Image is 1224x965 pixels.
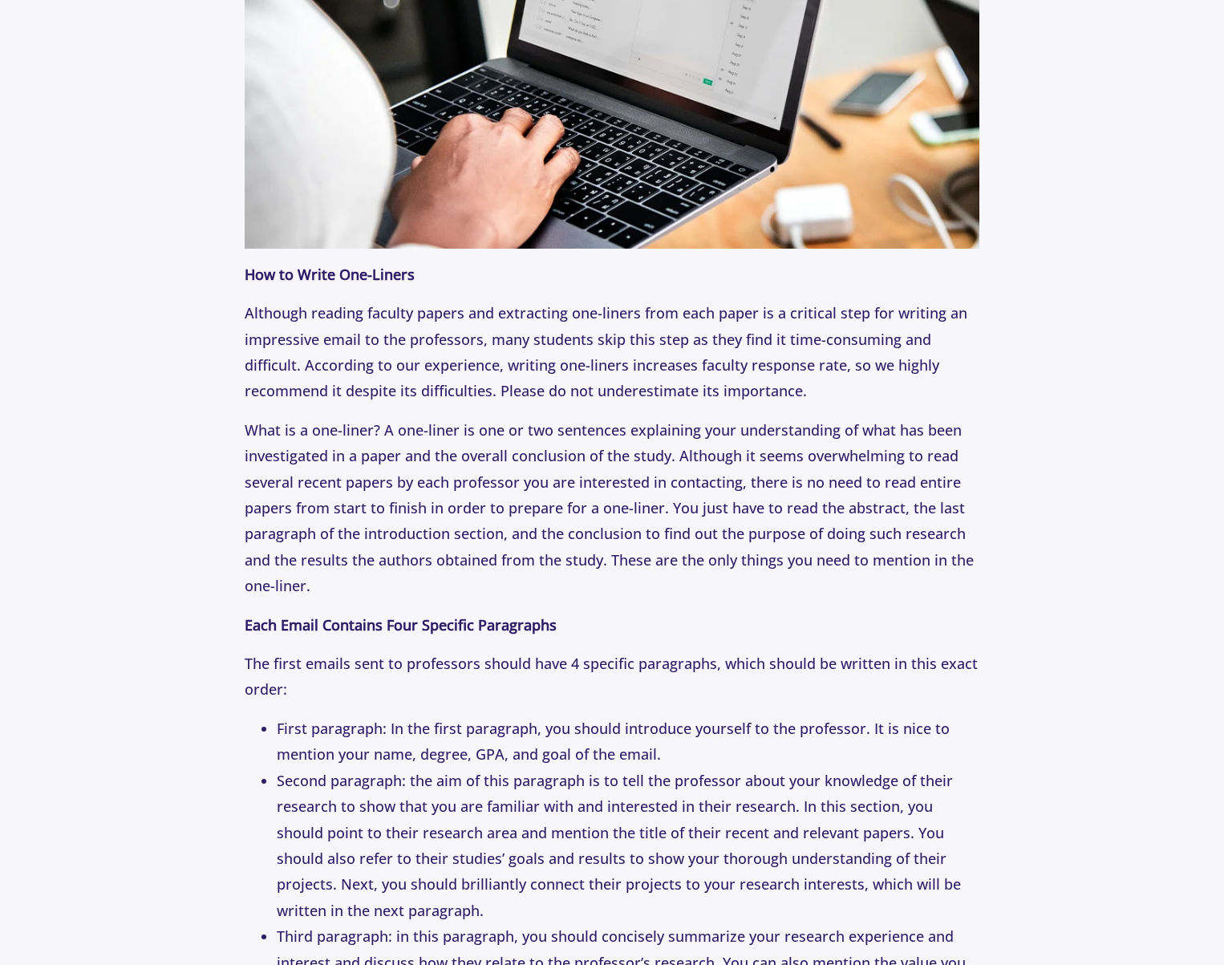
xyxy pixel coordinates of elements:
strong: Each Email Contains Four Specific Paragraphs [245,615,557,635]
li: Second paragraph: the aim of this paragraph is to tell the professor about your knowledge of thei... [277,768,979,923]
li: First paragraph: In the first paragraph, you should introduce yourself to the professor. It is ni... [277,716,979,768]
p: Although reading faculty papers and extracting one-liners from each paper is a critical step for ... [245,300,979,404]
p: The first emails sent to professors should have 4 specific paragraphs, which should be written in... [245,651,979,703]
strong: How to Write One-Liners [245,265,415,284]
p: What is a one-liner? A one-liner is one or two sentences explaining your understanding of what ha... [245,417,979,599]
